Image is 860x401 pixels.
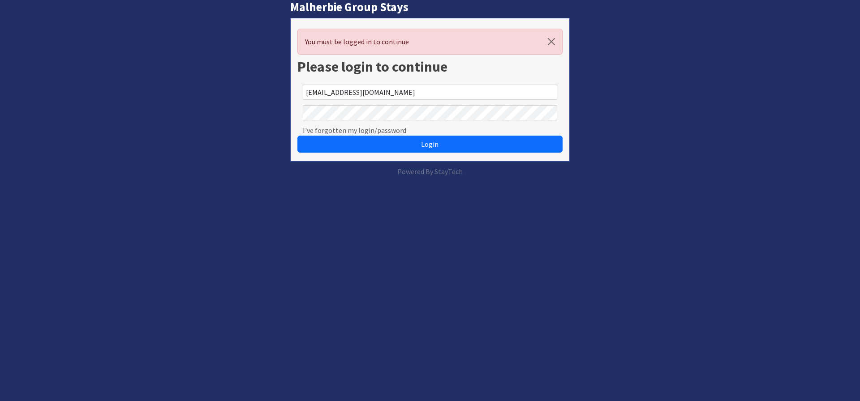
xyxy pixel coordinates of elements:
div: You must be logged in to continue [297,29,563,55]
span: Login [421,140,439,149]
a: I've forgotten my login/password [303,125,406,136]
h1: Please login to continue [297,58,563,75]
button: Login [297,136,563,153]
p: Powered By StayTech [290,166,570,177]
input: Email [303,85,557,100]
